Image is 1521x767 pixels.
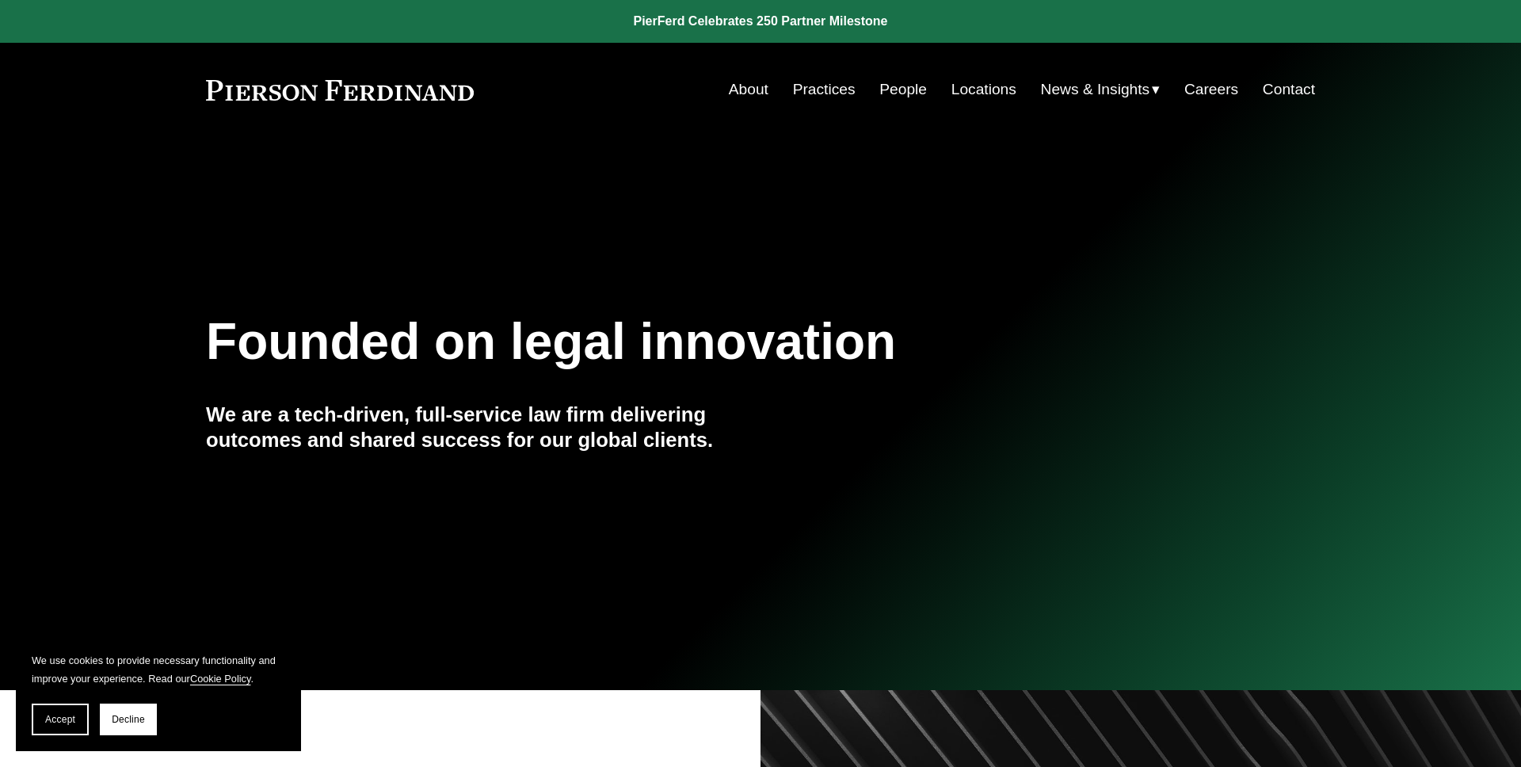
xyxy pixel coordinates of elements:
[879,74,927,105] a: People
[1041,76,1150,104] span: News & Insights
[190,673,251,685] a: Cookie Policy
[32,704,89,735] button: Accept
[32,651,285,688] p: We use cookies to provide necessary functionality and improve your experience. Read our .
[793,74,856,105] a: Practices
[112,714,145,725] span: Decline
[45,714,75,725] span: Accept
[729,74,768,105] a: About
[206,313,1130,371] h1: Founded on legal innovation
[1184,74,1238,105] a: Careers
[951,74,1016,105] a: Locations
[1041,74,1161,105] a: folder dropdown
[206,402,760,453] h4: We are a tech-driven, full-service law firm delivering outcomes and shared success for our global...
[1263,74,1315,105] a: Contact
[16,635,301,751] section: Cookie banner
[100,704,157,735] button: Decline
